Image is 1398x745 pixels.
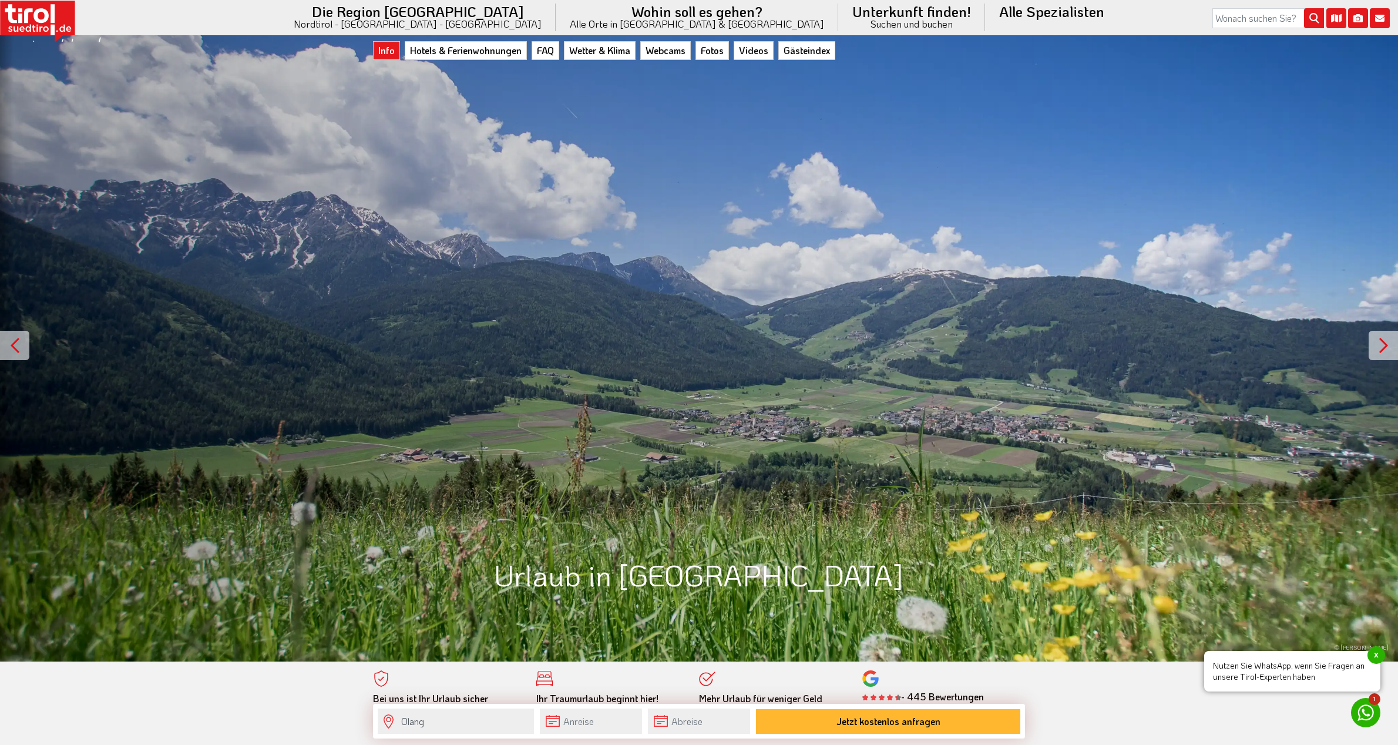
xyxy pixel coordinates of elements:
a: Webcams [640,41,691,60]
div: was zufriedene Besucher über [DOMAIN_NAME] sagen [862,703,1008,726]
input: Wonach suchen Sie? [1212,8,1324,28]
a: Wetter & Klima [564,41,636,60]
b: - 445 Bewertungen [862,690,984,703]
span: Nutzen Sie WhatsApp, wenn Sie Fragen an unsere Tirol-Experten haben [1204,651,1380,692]
input: Wo soll's hingehen? [378,709,534,734]
div: Bester Preis wird garantiert - keine Zusatzkosten - absolute Transparenz [699,693,845,728]
div: Von der Buchung bis zum Aufenthalt, der gesamte Ablauf ist unkompliziert [536,693,682,728]
i: Fotogalerie [1348,8,1368,28]
a: FAQ [532,41,559,60]
b: Mehr Urlaub für weniger Geld [699,692,822,704]
h1: Urlaub in [GEOGRAPHIC_DATA] [373,559,1025,591]
div: Zahlung erfolgt vor Ort. Direkter Kontakt mit dem Gastgeber [373,693,519,728]
input: Abreise [648,709,750,734]
button: Jetzt kostenlos anfragen [756,709,1020,734]
span: 1 [1369,693,1380,705]
a: 1 Nutzen Sie WhatsApp, wenn Sie Fragen an unsere Tirol-Experten habenx [1351,698,1380,727]
img: google [862,670,879,687]
small: Suchen und buchen [852,19,971,29]
a: Lesen Sie hier [862,703,913,714]
a: Videos [734,41,774,60]
input: Anreise [540,709,642,734]
i: Karte öffnen [1326,8,1346,28]
a: Hotels & Ferienwohnungen [405,41,527,60]
i: Kontakt [1370,8,1390,28]
a: Info [373,41,400,60]
small: Nordtirol - [GEOGRAPHIC_DATA] - [GEOGRAPHIC_DATA] [294,19,542,29]
b: Bei uns ist Ihr Urlaub sicher [373,692,488,704]
b: Ihr Traumurlaub beginnt hier! [536,692,658,704]
span: x [1367,646,1385,664]
small: Alle Orte in [GEOGRAPHIC_DATA] & [GEOGRAPHIC_DATA] [570,19,824,29]
a: Fotos [695,41,729,60]
a: Gästeindex [778,41,835,60]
